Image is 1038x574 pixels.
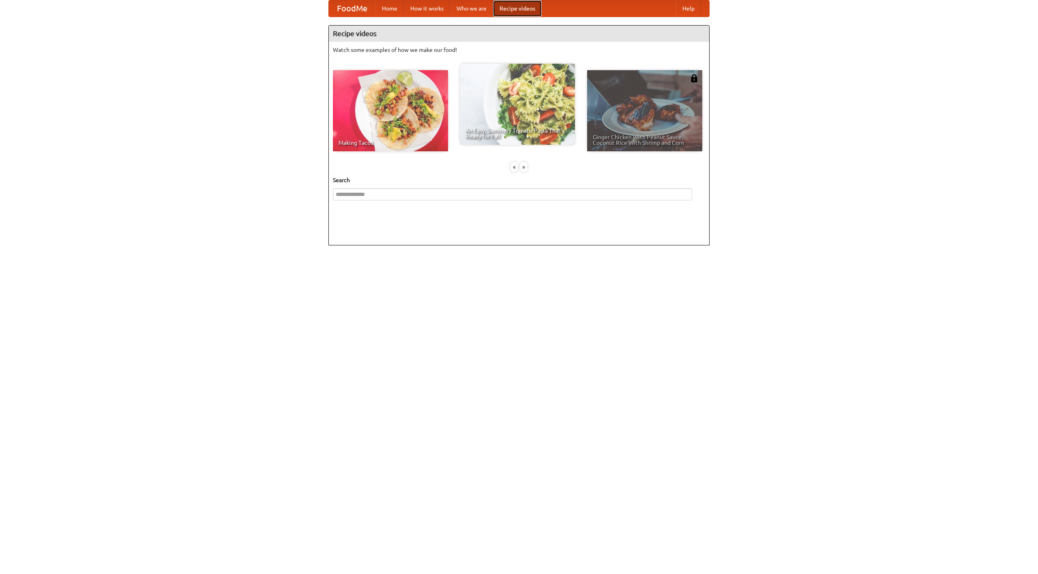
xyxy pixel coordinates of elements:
p: Watch some examples of how we make our food! [333,46,705,54]
img: 483408.png [690,74,698,82]
a: Recipe videos [493,0,542,17]
div: « [510,162,518,172]
a: Who we are [450,0,493,17]
a: Home [375,0,404,17]
div: » [520,162,528,172]
span: Making Tacos [339,140,442,146]
h5: Search [333,176,705,184]
a: Help [676,0,701,17]
a: An Easy, Summery Tomato Pasta That's Ready for Fall [460,64,575,145]
a: FoodMe [329,0,375,17]
h4: Recipe videos [329,26,709,42]
a: Making Tacos [333,70,448,151]
a: How it works [404,0,450,17]
span: An Easy, Summery Tomato Pasta That's Ready for Fall [465,128,569,139]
